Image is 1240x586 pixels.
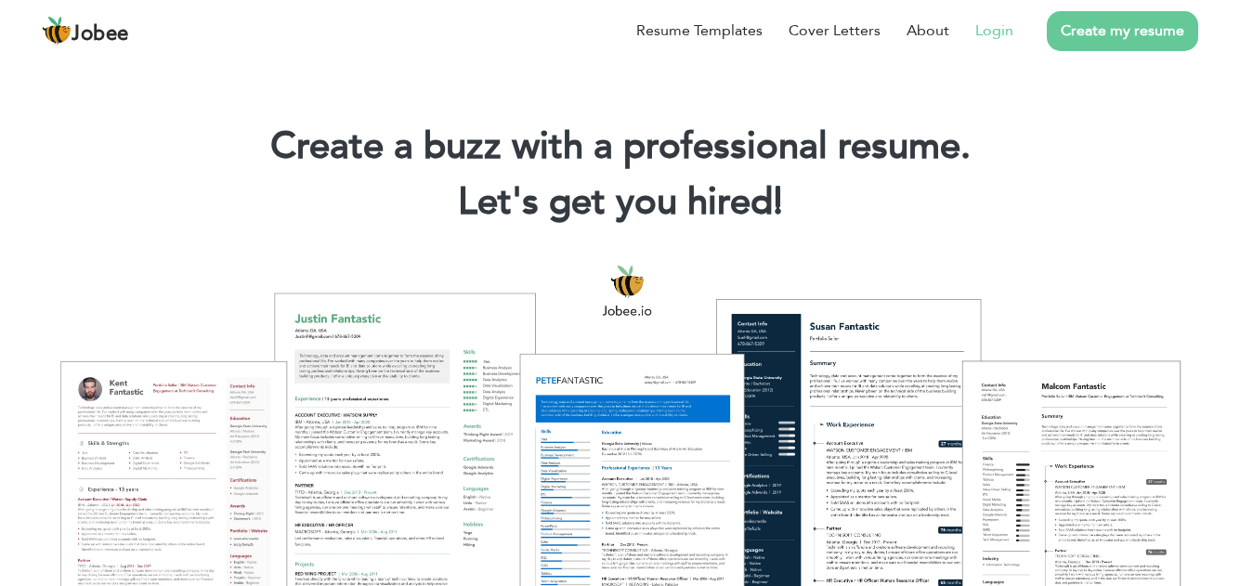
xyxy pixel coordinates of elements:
[42,16,129,46] a: Jobee
[28,178,1212,227] h2: Let's
[789,20,881,42] a: Cover Letters
[72,24,129,45] span: Jobee
[28,123,1212,171] h1: Create a buzz with a professional resume.
[975,20,1013,42] a: Login
[42,16,72,46] img: jobee.io
[1047,11,1198,51] a: Create my resume
[907,20,949,42] a: About
[549,176,783,228] span: get you hired!
[636,20,763,42] a: Resume Templates
[774,176,782,228] span: |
